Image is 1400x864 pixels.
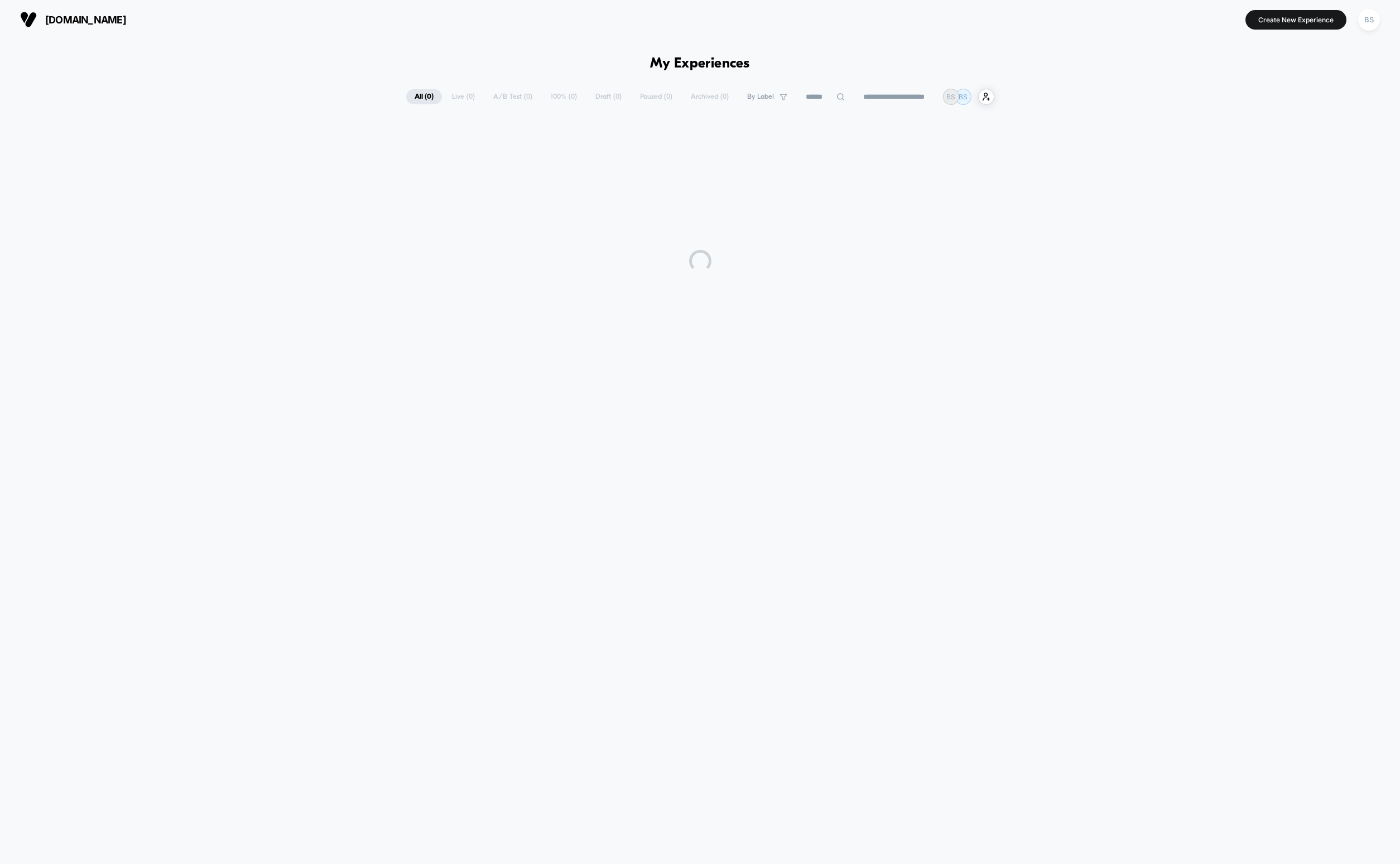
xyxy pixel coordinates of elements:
button: BS [1355,8,1383,31]
span: All ( 0 ) [406,89,442,104]
p: BS [959,93,968,101]
img: Visually logo [20,11,37,28]
h1: My Experiences [650,56,750,72]
span: By Label [747,93,774,101]
button: Create New Experience [1245,10,1346,30]
span: [DOMAIN_NAME] [45,14,126,26]
p: BS [946,93,955,101]
div: BS [1358,9,1380,31]
button: [DOMAIN_NAME] [17,11,129,28]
